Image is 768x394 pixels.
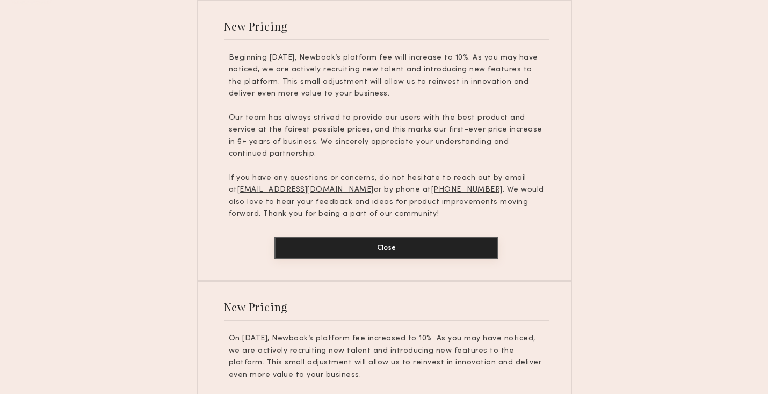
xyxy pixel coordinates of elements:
div: New Pricing [224,19,288,33]
u: [EMAIL_ADDRESS][DOMAIN_NAME] [237,186,374,193]
p: If you have any questions or concerns, do not hesitate to reach out by email at or by phone at . ... [229,172,545,221]
p: Beginning [DATE], Newbook’s platform fee will increase to 10%. As you may have noticed, we are ac... [229,52,545,100]
u: [PHONE_NUMBER] [431,186,503,193]
div: New Pricing [224,300,288,314]
button: Close [274,237,498,259]
p: On [DATE], Newbook’s platform fee increased to 10%. As you may have noticed, we are actively recr... [229,333,545,381]
p: Our team has always strived to provide our users with the best product and service at the fairest... [229,112,545,160]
